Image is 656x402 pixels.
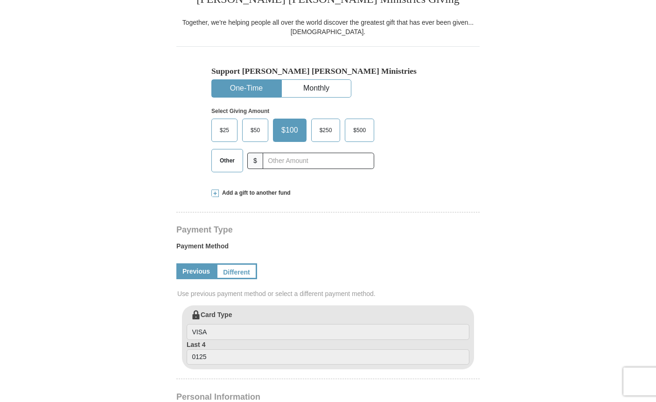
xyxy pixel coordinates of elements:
[263,153,374,169] input: Other Amount
[187,349,469,365] input: Last 4
[187,324,469,340] input: Card Type
[211,66,445,76] h5: Support [PERSON_NAME] [PERSON_NAME] Ministries
[219,189,291,197] span: Add a gift to another fund
[247,153,263,169] span: $
[187,340,469,365] label: Last 4
[277,123,303,137] span: $100
[215,123,234,137] span: $25
[176,226,480,233] h4: Payment Type
[246,123,265,137] span: $50
[176,18,480,36] div: Together, we're helping people all over the world discover the greatest gift that has ever been g...
[176,241,480,255] label: Payment Method
[349,123,370,137] span: $500
[177,289,481,298] span: Use previous payment method or select a different payment method.
[176,263,216,279] a: Previous
[215,154,239,168] span: Other
[315,123,337,137] span: $250
[176,393,480,401] h4: Personal Information
[282,80,351,97] button: Monthly
[212,80,281,97] button: One-Time
[216,263,257,279] a: Different
[211,108,269,114] strong: Select Giving Amount
[187,310,469,340] label: Card Type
